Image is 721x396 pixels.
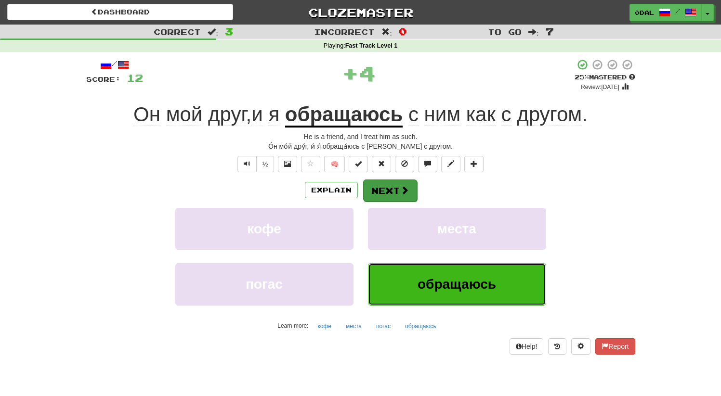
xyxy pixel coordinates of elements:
span: погас [246,277,283,292]
u: обращаюсь [285,103,403,128]
button: ½ [256,156,275,172]
span: как [466,103,496,126]
button: Set this sentence to 100% Mastered (alt+m) [349,156,368,172]
span: : [381,28,392,36]
button: Help! [510,338,544,355]
span: кофе [247,221,281,236]
span: обращаюсь [418,277,496,292]
button: обращаюсь [368,263,546,305]
span: другом [517,103,582,126]
span: + [342,59,359,88]
span: 25 % [575,73,589,81]
div: Mastered [575,73,635,82]
small: Review: [DATE] [581,84,619,90]
span: и [251,103,262,126]
span: , [133,103,285,126]
span: Score: [86,75,121,83]
button: кофе [312,319,337,333]
span: Incorrect [314,27,375,37]
button: Add to collection (alt+a) [464,156,484,172]
button: Favorite sentence (alt+f) [301,156,320,172]
span: : [528,28,539,36]
div: He is a friend, and I treat him as such. [86,132,635,141]
button: 🧠 [324,156,345,172]
button: Show image (alt+x) [278,156,297,172]
span: 7 [546,26,554,37]
span: To go [488,27,522,37]
span: 0dal [635,8,654,17]
small: Learn more: [277,322,308,329]
a: 0dal / [629,4,702,21]
span: . [403,103,588,126]
span: 0 [399,26,407,37]
span: с [408,103,419,126]
button: Edit sentence (alt+d) [441,156,460,172]
span: Correct [154,27,201,37]
a: Dashboard [7,4,233,20]
button: места [368,208,546,250]
button: погас [175,263,354,305]
span: друг [208,103,246,126]
span: ним [424,103,461,126]
span: я [268,103,279,126]
strong: Fast Track Level 1 [345,42,398,49]
button: Discuss sentence (alt+u) [418,156,437,172]
span: : [208,28,218,36]
span: 12 [127,72,143,84]
button: Report [595,338,635,355]
button: Reset to 0% Mastered (alt+r) [372,156,391,172]
span: с [501,103,511,126]
div: / [86,59,143,71]
span: / [675,8,680,14]
span: мой [166,103,203,126]
span: места [437,221,476,236]
div: О́н мо́й дру́г, и́ я́ обраща́юсь с [PERSON_NAME] с другом. [86,141,635,151]
div: Text-to-speech controls [236,156,275,172]
button: Round history (alt+y) [548,338,566,355]
button: Play sentence audio (ctl+space) [237,156,257,172]
a: Clozemaster [248,4,473,21]
button: обращаюсь [400,319,442,333]
span: 3 [225,26,233,37]
span: Он [133,103,160,126]
button: Ignore sentence (alt+i) [395,156,414,172]
button: погас [371,319,396,333]
button: места [341,319,367,333]
button: кофе [175,208,354,250]
span: 4 [359,61,376,85]
button: Explain [305,182,358,198]
button: Next [363,179,417,202]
